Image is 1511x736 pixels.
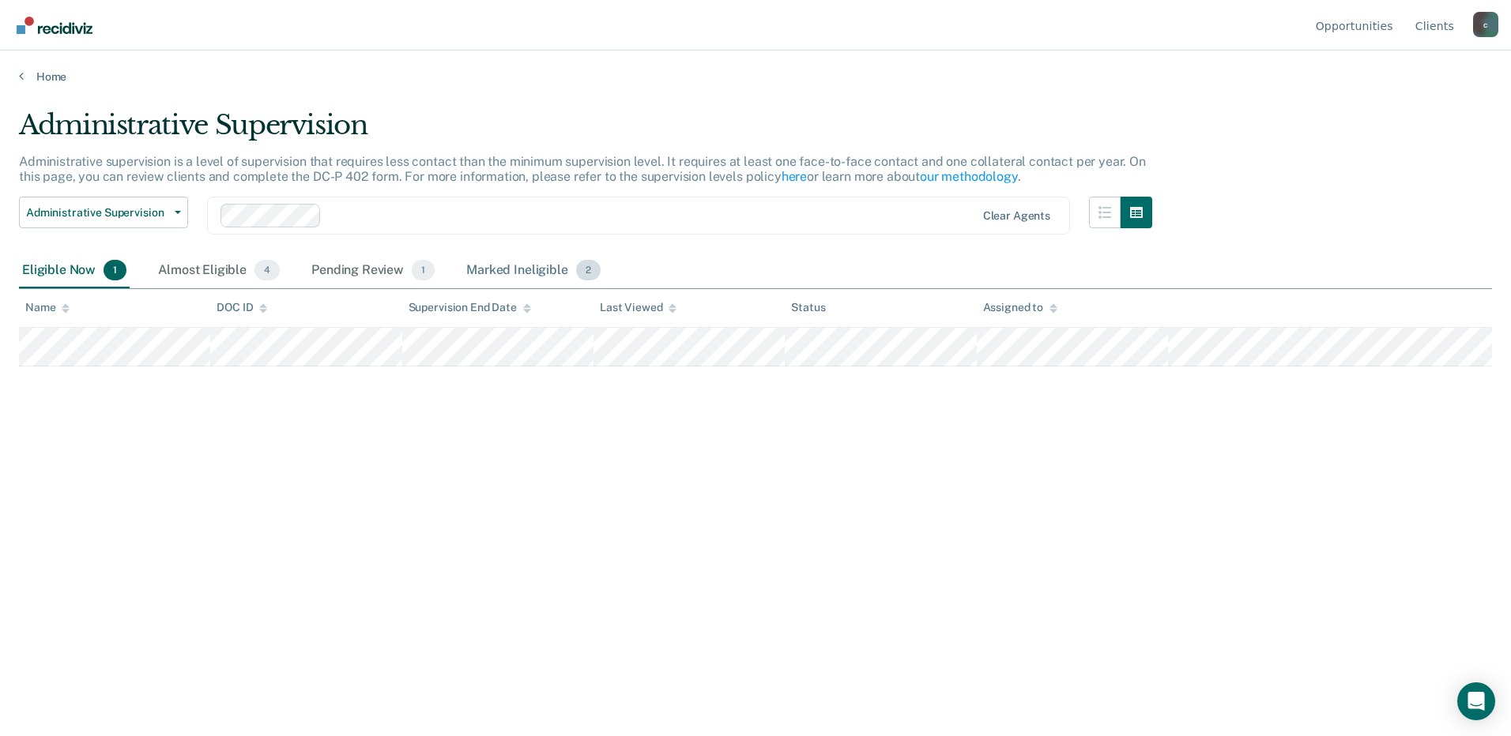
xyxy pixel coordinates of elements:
[19,69,1492,84] a: Home
[104,260,126,280] span: 1
[412,260,435,280] span: 1
[19,154,1146,184] p: Administrative supervision is a level of supervision that requires less contact than the minimum ...
[983,301,1057,314] div: Assigned to
[409,301,531,314] div: Supervision End Date
[1473,12,1498,37] div: c
[1473,12,1498,37] button: Profile dropdown button
[791,301,825,314] div: Status
[19,253,130,288] div: Eligible Now1
[576,260,601,280] span: 2
[920,169,1018,184] a: our methodology
[26,206,168,220] span: Administrative Supervision
[463,253,604,288] div: Marked Ineligible2
[782,169,807,184] a: here
[983,209,1050,223] div: Clear agents
[217,301,267,314] div: DOC ID
[308,253,438,288] div: Pending Review1
[155,253,283,288] div: Almost Eligible4
[17,17,92,34] img: Recidiviz
[600,301,676,314] div: Last Viewed
[25,301,70,314] div: Name
[1457,682,1495,720] div: Open Intercom Messenger
[19,109,1152,154] div: Administrative Supervision
[254,260,280,280] span: 4
[19,197,188,228] button: Administrative Supervision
